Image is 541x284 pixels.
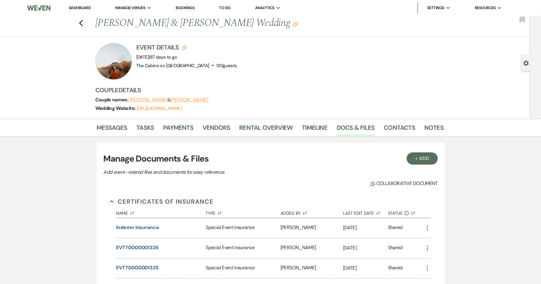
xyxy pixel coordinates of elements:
[388,211,403,215] span: Status
[130,97,167,102] button: [PERSON_NAME]
[95,96,130,103] span: Couple names:
[388,206,424,218] button: Status
[116,224,159,231] button: Indemn Insurance
[206,206,280,218] button: Type
[343,244,388,252] p: [DATE]
[136,63,209,69] span: The Cabins on [GEOGRAPHIC_DATA]
[95,105,137,111] span: Wedding Website:
[170,97,208,102] button: [PERSON_NAME]
[280,218,343,238] div: [PERSON_NAME]
[280,238,343,258] div: [PERSON_NAME]
[203,123,230,136] a: Vendors
[149,54,177,60] span: |
[239,123,293,136] a: Rental Overview
[216,63,237,69] span: 130 guests
[280,206,343,218] button: Added By
[407,152,438,165] button: + Add
[255,5,275,11] span: Analytics
[136,54,177,60] span: [DATE]
[130,97,208,103] span: &
[384,123,415,136] a: Contacts
[388,244,403,252] div: Shared
[343,206,388,218] button: Last Edit Date
[280,258,343,278] div: [PERSON_NAME]
[343,264,388,272] p: [DATE]
[302,123,327,136] a: Timeline
[116,264,159,271] button: EVT70000001325
[427,5,444,11] span: Settings
[206,258,280,278] div: Special Event Insurance
[95,86,437,94] h3: Couple Details
[137,105,182,111] a: [URL][DOMAIN_NAME]
[27,2,50,14] img: Weven Logo
[388,224,403,232] div: Shared
[136,123,154,136] a: Tasks
[176,5,195,11] a: Bookings
[110,197,214,206] button: Certificates of Insurance
[475,5,496,11] span: Resources
[97,123,127,136] a: Messages
[523,60,529,66] button: Open lead details
[343,224,388,232] p: [DATE]
[150,54,177,60] span: 87 days to go
[424,123,444,136] a: Notes
[370,180,437,187] span: Collaborative document
[103,152,437,165] h3: Manage Documents & Files
[337,123,375,136] a: Docs & Files
[136,43,237,52] h3: Event Details
[116,244,159,251] button: EVT70000001326
[163,123,193,136] a: Payments
[103,168,317,176] p: Add event–related files and documents for easy reference.
[206,238,280,258] div: Special Event Insurance
[69,5,91,10] a: Dashboard
[206,218,280,238] div: Special Event Insurance
[293,21,298,27] button: Edit
[219,5,230,10] a: To Do
[388,264,403,272] div: Shared
[116,206,206,218] button: Name
[115,5,145,11] span: Manage Venues
[95,16,369,31] h1: [PERSON_NAME] & [PERSON_NAME] Wedding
